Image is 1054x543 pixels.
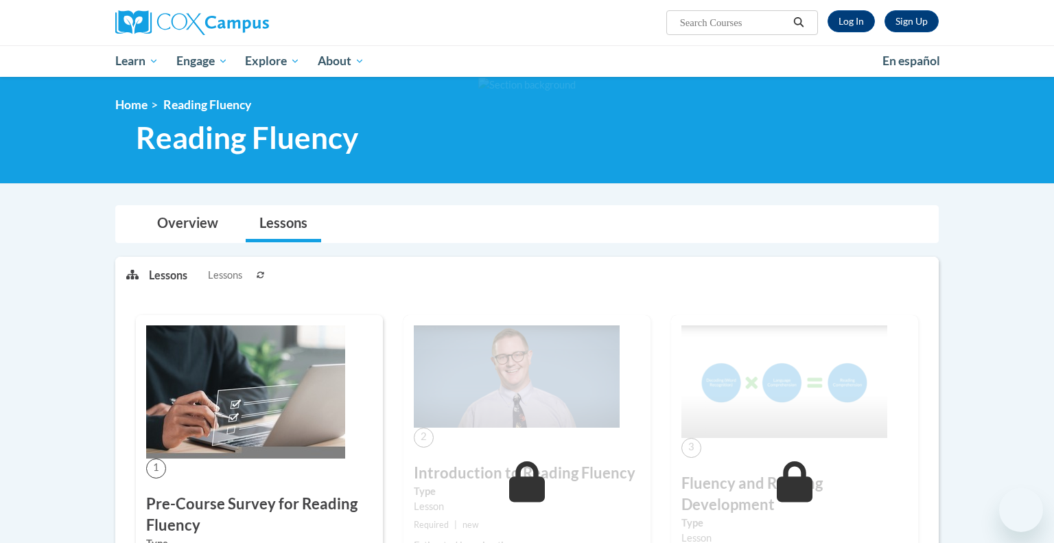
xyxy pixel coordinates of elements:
[236,45,309,77] a: Explore
[681,516,908,531] label: Type
[478,78,576,93] img: Section background
[246,206,321,242] a: Lessons
[999,488,1043,532] iframe: Button to launch messaging window
[245,53,300,69] span: Explore
[454,520,457,530] span: |
[115,10,269,35] img: Cox Campus
[143,206,232,242] a: Overview
[106,45,167,77] a: Learn
[414,484,640,499] label: Type
[414,463,640,484] h3: Introduction to Reading Fluency
[176,53,228,69] span: Engage
[874,47,949,76] a: En español
[414,499,640,514] div: Lesson
[681,325,887,438] img: Course Image
[208,268,242,283] span: Lessons
[136,119,358,156] span: Reading Fluency
[681,438,701,458] span: 3
[115,10,376,35] a: Cox Campus
[679,14,788,31] input: Search Courses
[414,428,434,448] span: 2
[146,459,166,478] span: 1
[309,45,373,77] a: About
[115,53,159,69] span: Learn
[788,14,809,31] button: Search
[828,10,875,32] a: Log In
[167,45,237,77] a: Engage
[462,520,479,530] span: new
[115,97,148,112] a: Home
[95,45,959,77] div: Main menu
[146,494,373,536] h3: Pre-Course Survey for Reading Fluency
[163,97,251,112] span: Reading Fluency
[882,54,940,68] span: En español
[414,325,620,428] img: Course Image
[318,53,364,69] span: About
[149,268,187,283] p: Lessons
[681,473,908,516] h3: Fluency and Reading Development
[885,10,939,32] a: Register
[146,325,345,459] img: Course Image
[414,520,449,530] span: Required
